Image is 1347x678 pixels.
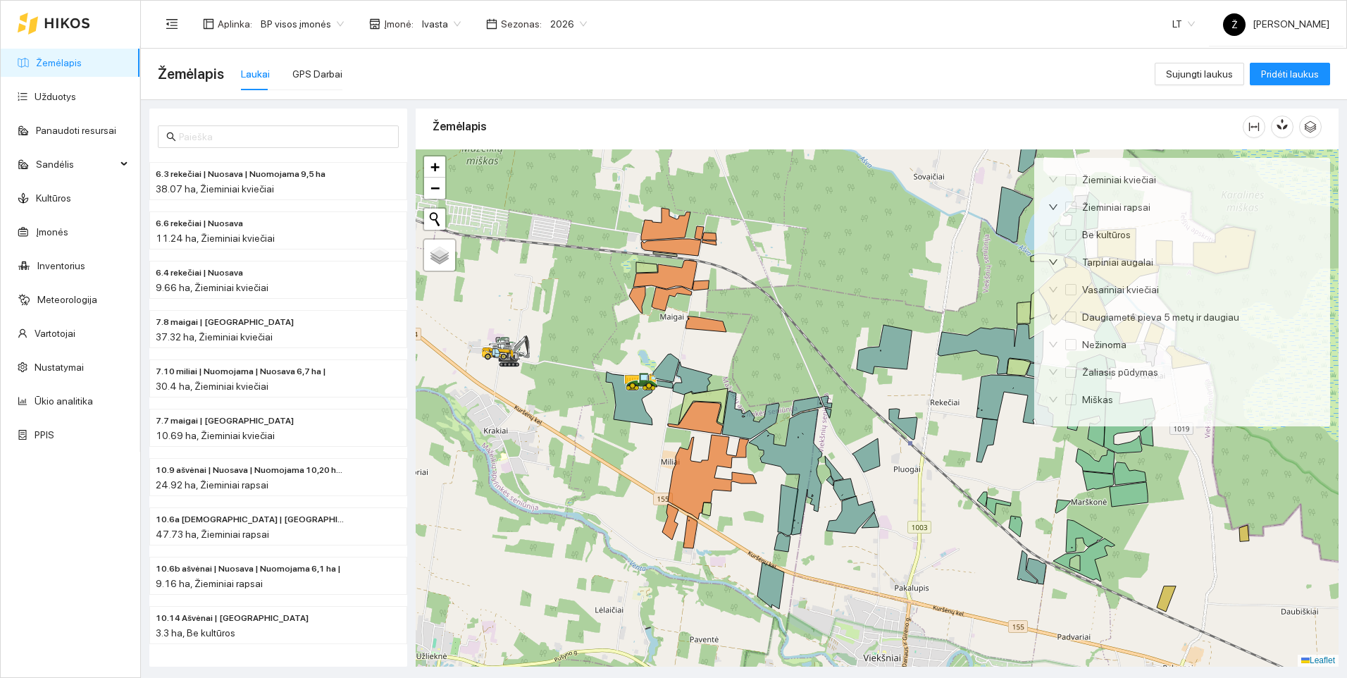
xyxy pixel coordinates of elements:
span: Vasariniai kviečiai [1076,282,1165,297]
button: menu-fold [158,10,186,38]
span: 7.7 maigai | Nuomojama [156,414,294,428]
span: Tarpiniai augalai [1076,254,1159,270]
span: Be kultūros [1076,227,1136,242]
span: + [430,158,440,175]
button: column-width [1243,116,1265,138]
span: down [1048,230,1058,240]
span: 10.6a ašvėnai | Nuomojama | Nuosava 6,0 ha | [156,513,344,526]
a: Layers [424,240,455,271]
span: 10.6b ašvėnai | Nuosava | Nuomojama 6,1 ha | [156,562,341,576]
span: Žieminiai rapsai [1076,199,1156,215]
span: 11.24 ha, Žieminiai kviečiai [156,233,275,244]
button: Sujungti laukus [1155,63,1244,85]
a: Inventorius [37,260,85,271]
a: Zoom in [424,156,445,178]
span: 3.3 ha, Be kultūros [156,627,235,639]
span: column-width [1243,121,1265,132]
span: down [1048,175,1058,185]
span: Žieminiai kviečiai [1076,172,1162,187]
a: Žemėlapis [36,57,82,68]
a: Vartotojai [35,328,75,339]
a: Leaflet [1301,655,1335,665]
span: [PERSON_NAME] [1223,18,1329,30]
a: Ūkio analitika [35,395,93,407]
span: down [1048,367,1058,377]
span: − [430,179,440,197]
span: calendar [486,18,497,30]
span: Nežinoma [1076,337,1132,352]
span: down [1048,340,1058,350]
a: Pridėti laukus [1250,68,1330,80]
span: 6.4 rekečiai | Nuosava [156,266,243,280]
a: Sujungti laukus [1155,68,1244,80]
span: 24.92 ha, Žieminiai rapsai [156,479,268,491]
span: 10.69 ha, Žieminiai kviečiai [156,430,275,441]
span: down [1048,285,1058,295]
div: GPS Darbai [292,66,342,82]
span: 37.32 ha, Žieminiai kviečiai [156,331,273,343]
span: 6.3 rekečiai | Nuosava | Nuomojama 9,5 ha [156,168,325,181]
span: 47.73 ha, Žieminiai rapsai [156,529,269,540]
span: 30.4 ha, Žieminiai kviečiai [156,381,268,392]
span: 7.8 maigai | Nuosava [156,316,294,329]
span: 38.07 ha, Žieminiai kviečiai [156,183,274,195]
span: down [1048,395,1058,405]
a: Įmonės [36,226,68,238]
a: Meteorologija [37,294,97,305]
a: PPIS [35,429,54,440]
span: Sujungti laukus [1166,66,1233,82]
span: 6.6 rekečiai | Nuosava [156,217,243,230]
div: Laukai [241,66,270,82]
span: 2026 [550,13,587,35]
span: Aplinka : [218,16,252,32]
a: Panaudoti resursai [36,125,116,136]
a: Nustatymai [35,362,84,373]
span: Žemėlapis [158,63,224,85]
span: Miškas [1076,392,1119,407]
span: Daugiametė pieva 5 metų ir daugiau [1076,309,1245,325]
span: Ž [1231,13,1238,36]
span: menu-fold [166,18,178,30]
a: Kultūros [36,192,71,204]
span: down [1048,312,1058,322]
span: Įmonė : [384,16,414,32]
span: search [166,132,176,142]
input: Paieška [179,129,390,144]
span: Ivasta [422,13,461,35]
span: layout [203,18,214,30]
span: 9.66 ha, Žieminiai kviečiai [156,282,268,293]
span: 9.16 ha, Žieminiai rapsai [156,578,263,589]
span: Pridėti laukus [1261,66,1319,82]
span: shop [369,18,380,30]
span: Žaliasis pūdymas [1076,364,1164,380]
span: Sandėlis [36,150,116,178]
span: down [1048,202,1058,212]
span: down [1048,257,1058,267]
button: Initiate a new search [424,209,445,230]
span: 10.9 ašvėnai | Nuosava | Nuomojama 10,20 ha | [156,464,344,477]
span: LT [1172,13,1195,35]
span: BP visos įmonės [261,13,344,35]
span: 7.10 miliai | Nuomojama | Nuosava 6,7 ha | [156,365,326,378]
span: 10.14 Ašvėnai | Nuosava [156,612,309,625]
a: Užduotys [35,91,76,102]
span: Sezonas : [501,16,542,32]
a: Zoom out [424,178,445,199]
div: Žemėlapis [433,106,1243,147]
button: Pridėti laukus [1250,63,1330,85]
